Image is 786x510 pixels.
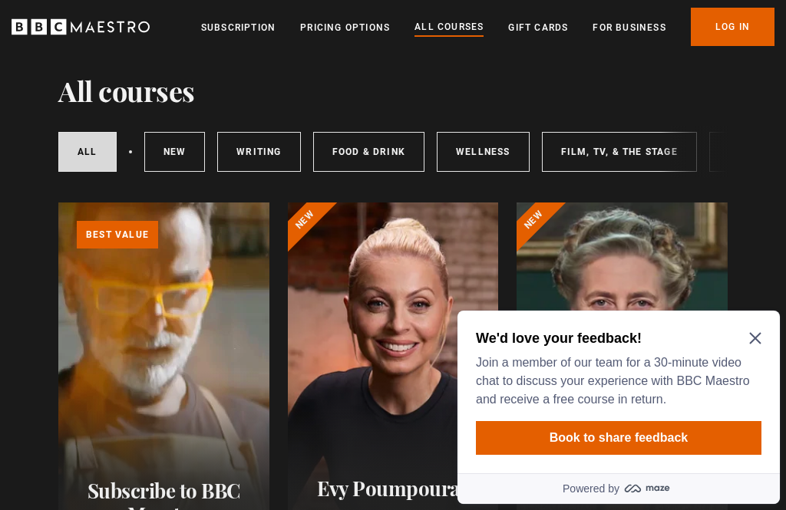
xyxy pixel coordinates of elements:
h2: Evy Poumpouras [306,476,481,500]
a: Wellness [437,132,530,172]
a: Gift Cards [508,20,568,35]
a: All Courses [414,19,484,36]
a: Subscription [201,20,276,35]
h2: We'd love your feedback! [25,26,304,44]
p: Best value [77,221,158,248]
a: All [58,132,117,172]
a: New [144,132,206,172]
a: For business [593,20,665,35]
h1: All courses [58,74,195,107]
button: Book to share feedback [25,118,310,152]
a: Writing [217,132,300,172]
div: Optional study invitation [6,8,329,201]
svg: BBC Maestro [12,15,150,38]
nav: Primary [201,8,774,46]
a: Food & Drink [313,132,424,172]
a: Film, TV, & The Stage [542,132,697,172]
p: Join a member of our team for a 30-minute video chat to discuss your experience with BBC Maestro ... [25,51,304,106]
a: Pricing Options [300,20,390,35]
a: Powered by maze [6,170,329,201]
button: Close Maze Prompt [298,29,310,41]
a: Log In [691,8,774,46]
